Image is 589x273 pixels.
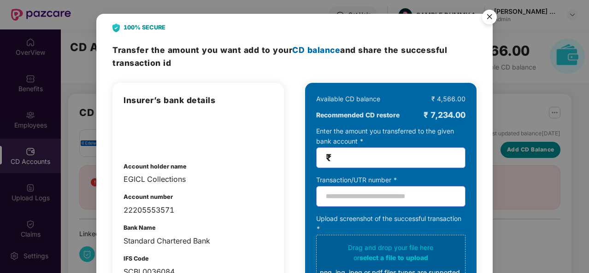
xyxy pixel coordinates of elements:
h3: Transfer the amount and share the successful transaction id [112,44,477,69]
img: svg+xml;base64,PHN2ZyB4bWxucz0iaHR0cDovL3d3dy53My5vcmcvMjAwMC9zdmciIHdpZHRoPSI1NiIgaGVpZ2h0PSI1Ni... [477,6,502,31]
button: Close [477,5,501,30]
b: Account number [124,193,173,200]
b: 100% SECURE [124,23,165,32]
div: or [320,253,462,263]
b: Account holder name [124,163,187,170]
h3: Insurer’s bank details [124,94,273,107]
div: 22205553571 [124,204,273,216]
span: ₹ [326,152,331,163]
b: IFS Code [124,255,149,262]
div: Transaction/UTR number * [316,175,465,185]
span: you want add to your [202,45,340,55]
b: Bank Name [124,224,156,231]
div: Standard Chartered Bank [124,235,273,247]
div: ₹ 7,234.00 [424,109,465,122]
div: EGICL Collections [124,174,273,185]
img: svg+xml;base64,PHN2ZyB4bWxucz0iaHR0cDovL3d3dy53My5vcmcvMjAwMC9zdmciIHdpZHRoPSIyNCIgaGVpZ2h0PSIyOC... [112,23,120,32]
div: Enter the amount you transferred to the given bank account * [316,126,465,168]
div: Available CD balance [316,94,380,104]
span: CD balance [292,45,340,55]
span: select a file to upload [359,254,428,261]
div: ₹ 4,566.00 [431,94,465,104]
b: Recommended CD restore [316,110,400,120]
img: integrations [124,116,171,148]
